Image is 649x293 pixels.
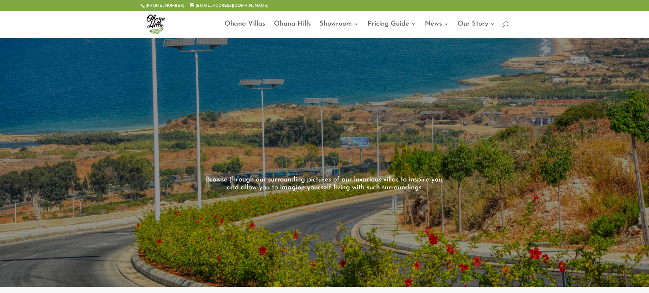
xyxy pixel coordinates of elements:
a: Our Story [458,21,495,38]
a: Ohana Villas [225,21,265,38]
a: [EMAIL_ADDRESS][DOMAIN_NAME] [190,4,268,8]
a: [PHONE_NUMBER] [145,4,184,8]
a: News [425,21,449,38]
span: Browse through our surrounding pictures of our luxurious villas to inspire you, and allow you to ... [206,176,444,191]
a: Pricing Guide [368,21,416,38]
img: ohana-hills [142,10,169,38]
a: Showroom [320,21,359,38]
a: Ohana Hills [274,21,311,38]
